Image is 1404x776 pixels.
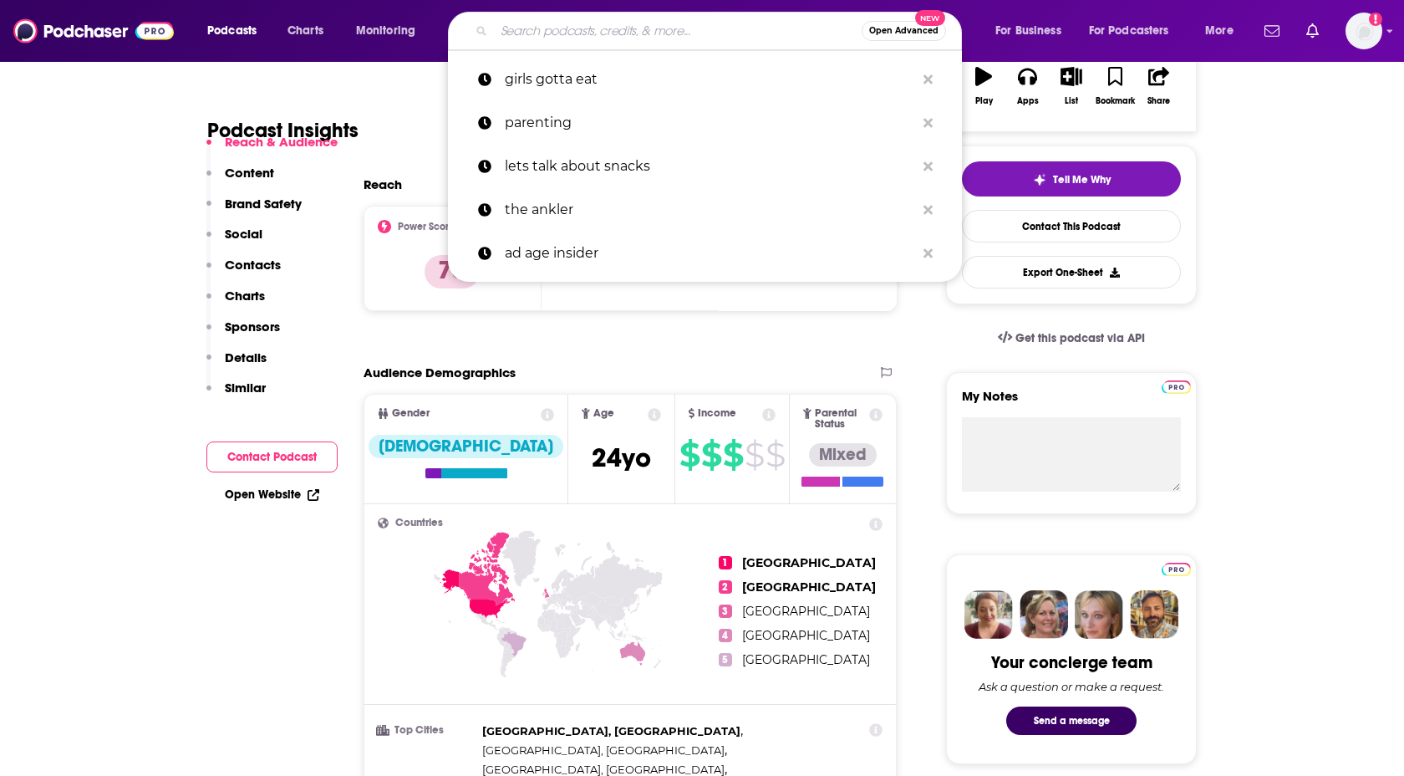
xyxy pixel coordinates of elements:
[592,442,651,474] span: 24 yo
[1162,560,1191,576] a: Pro website
[742,628,870,643] span: [GEOGRAPHIC_DATA]
[225,288,265,304] p: Charts
[995,19,1061,43] span: For Business
[1075,590,1123,639] img: Jules Profile
[482,724,740,738] span: [GEOGRAPHIC_DATA], [GEOGRAPHIC_DATA]
[206,226,262,257] button: Social
[984,318,1158,359] a: Get this podcast via API
[809,443,877,467] div: Mixed
[701,442,721,468] span: $
[448,232,962,275] a: ad age insider
[207,118,359,143] h1: Podcast Insights
[206,350,267,380] button: Details
[869,27,939,35] span: Open Advanced
[356,19,415,43] span: Monitoring
[1162,380,1191,394] img: Podchaser Pro
[206,380,266,411] button: Similar
[277,18,333,44] a: Charts
[815,408,867,430] span: Parental Status
[1345,13,1382,49] img: User Profile
[962,388,1181,417] label: My Notes
[206,134,338,165] button: Reach & Audience
[505,101,915,145] p: parenting
[742,555,876,570] span: [GEOGRAPHIC_DATA]
[719,629,732,642] span: 4
[378,725,476,736] h3: Top Cities
[1369,13,1382,26] svg: Add a profile image
[398,221,463,232] h2: Power Score™
[482,741,727,760] span: ,
[1130,590,1178,639] img: Jon Profile
[742,604,870,619] span: [GEOGRAPHIC_DATA]
[1015,331,1145,345] span: Get this podcast via API
[482,722,743,741] span: ,
[742,652,870,667] span: [GEOGRAPHIC_DATA]
[196,18,278,44] button: open menu
[991,652,1152,673] div: Your concierge team
[206,319,280,350] button: Sponsors
[369,435,563,458] div: [DEMOGRAPHIC_DATA]
[364,365,516,380] h2: Audience Demographics
[984,18,1082,44] button: open menu
[206,288,265,319] button: Charts
[1017,96,1039,106] div: Apps
[1033,173,1046,186] img: tell me why sparkle
[464,12,978,50] div: Search podcasts, credits, & more...
[505,145,915,188] p: lets talk about snacks
[964,590,1013,639] img: Sydney Profile
[448,188,962,232] a: the ankler
[344,18,437,44] button: open menu
[1137,56,1181,116] button: Share
[593,408,614,419] span: Age
[915,10,945,26] span: New
[225,488,319,502] a: Open Website
[975,96,993,106] div: Play
[1050,56,1093,116] button: List
[745,442,764,468] span: $
[1089,19,1169,43] span: For Podcasters
[206,196,302,227] button: Brand Safety
[425,255,480,288] p: 75
[698,408,736,419] span: Income
[1093,56,1137,116] button: Bookmark
[13,15,174,47] a: Podchaser - Follow, Share and Rate Podcasts
[1053,173,1111,186] span: Tell Me Why
[1005,56,1049,116] button: Apps
[207,19,257,43] span: Podcasts
[225,226,262,242] p: Social
[225,134,338,150] p: Reach & Audience
[505,188,915,232] p: the ankler
[1300,17,1325,45] a: Show notifications dropdown
[225,165,274,181] p: Content
[719,653,732,666] span: 5
[962,56,1005,116] button: Play
[225,350,267,365] p: Details
[723,442,743,468] span: $
[206,442,338,472] button: Contact Podcast
[225,257,281,273] p: Contacts
[1345,13,1382,49] span: Logged in as maryalyson
[1258,17,1286,45] a: Show notifications dropdown
[742,579,876,595] span: [GEOGRAPHIC_DATA]
[225,196,302,212] p: Brand Safety
[1345,13,1382,49] button: Show profile menu
[1065,96,1078,106] div: List
[1205,19,1234,43] span: More
[225,319,280,334] p: Sponsors
[962,161,1181,197] button: tell me why sparkleTell Me Why
[206,165,274,196] button: Content
[679,442,699,468] span: $
[1006,707,1137,735] button: Send a message
[1162,563,1191,576] img: Podchaser Pro
[962,256,1181,288] button: Export One-Sheet
[287,19,323,43] span: Charts
[364,176,402,192] h2: Reach
[448,145,962,188] a: lets talk about snacks
[1162,378,1191,394] a: Pro website
[494,18,862,44] input: Search podcasts, credits, & more...
[1096,96,1135,106] div: Bookmark
[979,680,1164,693] div: Ask a question or make a request.
[505,232,915,275] p: ad age insider
[719,556,732,569] span: 1
[962,210,1181,242] a: Contact This Podcast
